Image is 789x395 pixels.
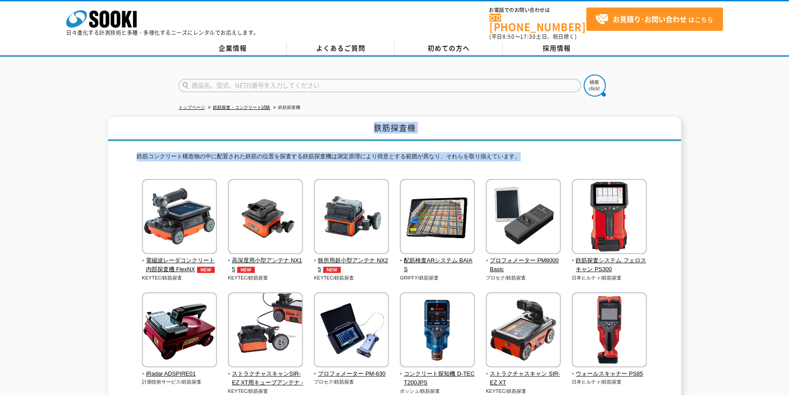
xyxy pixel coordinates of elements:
span: プロフォメーター PM-630 [314,369,389,379]
p: KEYTEC/鉄筋探査 [486,388,561,395]
img: NEW [321,267,343,273]
a: 初めての方へ [394,42,502,55]
img: プロフォメーター PM8000Basic [486,179,561,256]
span: 狭所用超小型アンテナ NX25 [314,256,389,275]
span: 8:50 [502,33,515,41]
p: 鉄筋コンクリート構造物の中に配置された鉄筋の位置を探査する鉄筋探査機は測定原理により得意とする範囲が異なり、それらを取り揃えています。 [137,152,652,166]
p: KEYTEC/鉄筋探査 [228,274,303,282]
a: 採用情報 [502,42,610,55]
h1: 鉄筋探査機 [108,117,681,141]
span: 配筋検査ARシステム BAIAS [400,256,475,275]
p: GRIFFY/鉄筋探査 [400,274,475,282]
img: ストラクチャスキャン SIR-EZ XT [486,292,561,369]
p: 日本ヒルティ/鉄筋探査 [572,378,647,386]
a: よくあるご質問 [287,42,394,55]
a: 狭所用超小型アンテナ NX25NEW [314,248,389,274]
a: 配筋検査ARシステム BAIAS [400,248,475,274]
span: ストラクチャスキャン SIR-EZ XT [486,369,561,388]
p: KEYTEC/鉄筋探査 [228,388,303,395]
li: 鉄筋探査機 [272,103,300,112]
span: ストラクチャスキャンSIR-EZ XT用キューブアンテナ - [228,369,303,388]
img: NEW [235,267,257,273]
span: お電話でのお問い合わせは [489,7,586,13]
span: 17:30 [520,33,536,41]
img: iRadar ADSPIRE01 [142,292,217,369]
a: [PHONE_NUMBER] [489,14,586,32]
span: 電磁波レーダコンクリート内部探査機 FlexNX [142,256,217,275]
a: 鉄筋探査・コンクリート試験 [213,105,270,110]
a: 電磁波レーダコンクリート内部探査機 FlexNXNEW [142,248,217,274]
strong: お見積り･お問い合わせ [613,14,687,24]
a: 企業情報 [179,42,287,55]
p: プロセク/鉄筋探査 [314,378,389,386]
p: 日々進化する計測技術と多種・多様化するニーズにレンタルでお応えします。 [66,30,259,35]
img: プロフォメーター PM-630 [314,292,389,369]
span: 初めての方へ [428,43,470,53]
img: 高深度用小型アンテナ NX15 [228,179,303,256]
img: btn_search.png [584,75,606,97]
span: ウォールスキャナー PS85 [572,369,647,379]
p: 計測技術サービス/鉄筋探査 [142,378,217,386]
img: NEW [195,267,217,273]
p: KEYTEC/鉄筋探査 [314,274,389,282]
p: KEYTEC/鉄筋探査 [142,274,217,282]
img: コンクリート探知機 D-TECT200JPS [400,292,475,369]
img: 狭所用超小型アンテナ NX25 [314,179,389,256]
span: プロフォメーター PM8000Basic [486,256,561,275]
img: 鉄筋探査システム フェロスキャン PS300 [572,179,647,256]
a: プロフォメーター PM-630 [314,361,389,379]
a: 鉄筋探査システム フェロスキャン PS300 [572,248,647,274]
img: ウォールスキャナー PS85 [572,292,647,369]
p: プロセク/鉄筋探査 [486,274,561,282]
a: iRadar ADSPIRE01 [142,361,217,379]
img: ストラクチャスキャンSIR-EZ XT用キューブアンテナ - [228,292,303,369]
a: ストラクチャスキャン SIR-EZ XT [486,361,561,388]
input: 商品名、型式、NETIS番号を入力してください [179,79,581,92]
span: iRadar ADSPIRE01 [142,369,217,379]
a: 高深度用小型アンテナ NX15NEW [228,248,303,274]
a: ストラクチャスキャンSIR-EZ XT用キューブアンテナ - [228,361,303,388]
a: ウォールスキャナー PS85 [572,361,647,379]
p: ボッシュ/鉄筋探査 [400,388,475,395]
span: はこちら [595,13,713,26]
a: お見積り･お問い合わせはこちら [586,7,723,31]
a: コンクリート探知機 D-TECT200JPS [400,361,475,388]
img: 配筋検査ARシステム BAIAS [400,179,475,256]
span: (平日 ～ 土日、祝日除く) [489,33,577,41]
a: トップページ [179,105,205,110]
p: 日本ヒルティ/鉄筋探査 [572,274,647,282]
img: 電磁波レーダコンクリート内部探査機 FlexNX [142,179,217,256]
span: 高深度用小型アンテナ NX15 [228,256,303,275]
a: プロフォメーター PM8000Basic [486,248,561,274]
span: 鉄筋探査システム フェロスキャン PS300 [572,256,647,275]
span: コンクリート探知機 D-TECT200JPS [400,369,475,388]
